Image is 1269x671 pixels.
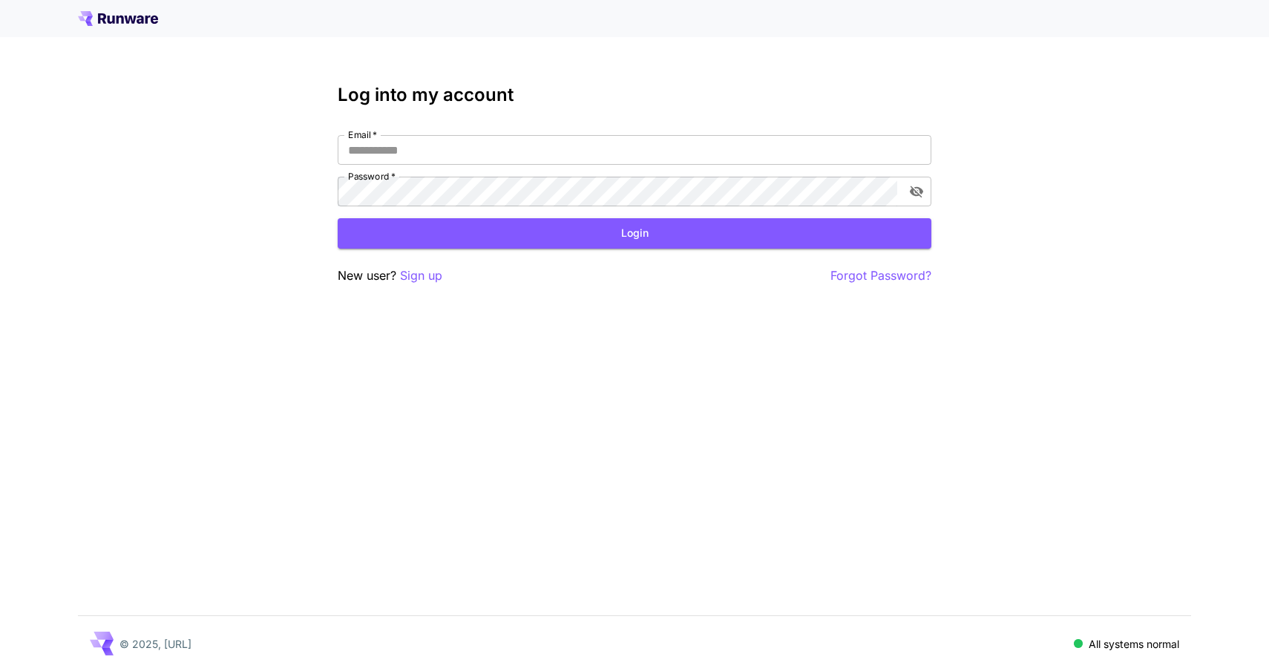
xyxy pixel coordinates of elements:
[338,85,931,105] h3: Log into my account
[400,266,442,285] button: Sign up
[338,266,442,285] p: New user?
[348,128,377,141] label: Email
[119,636,191,652] p: © 2025, [URL]
[338,218,931,249] button: Login
[348,170,396,183] label: Password
[830,266,931,285] button: Forgot Password?
[903,178,930,205] button: toggle password visibility
[1089,636,1179,652] p: All systems normal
